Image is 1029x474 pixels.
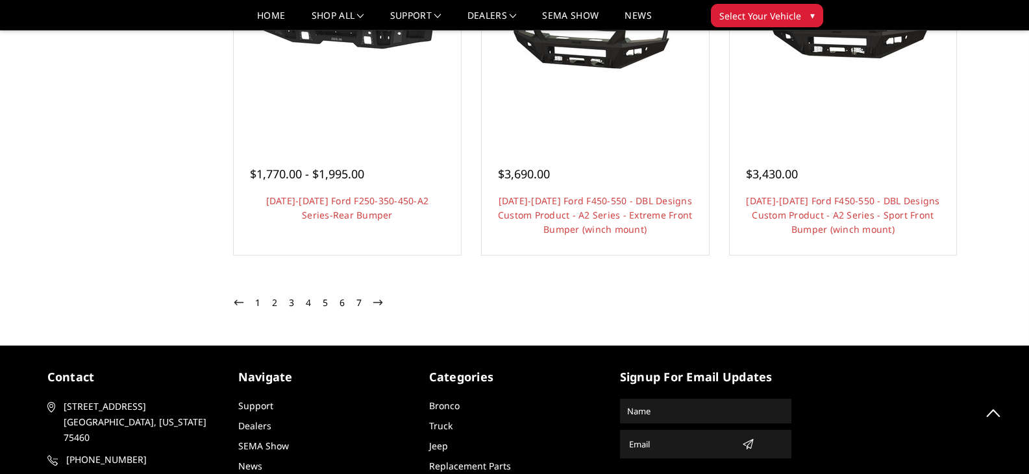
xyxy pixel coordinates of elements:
span: $1,770.00 - $1,995.00 [250,166,364,182]
span: $3,690.00 [498,166,550,182]
a: 4 [303,295,314,311]
a: Bronco [429,399,460,412]
a: shop all [312,11,364,30]
a: 3 [286,295,297,311]
a: 5 [319,295,331,311]
a: SEMA Show [238,440,289,452]
a: Jeep [429,440,448,452]
a: Truck [429,420,453,432]
a: Home [257,11,285,30]
h5: Navigate [238,368,410,386]
h5: Categories [429,368,601,386]
a: [DATE]-[DATE] Ford F250-350-450-A2 Series-Rear Bumper [266,195,429,221]
a: [DATE]-[DATE] Ford F450-550 - DBL Designs Custom Product - A2 Series - Sport Front Bumper (winch ... [746,195,939,235]
a: Replacement Parts [429,460,511,472]
a: 1 [252,295,264,311]
a: SEMA Show [542,11,599,30]
input: Email [624,434,737,455]
a: Dealers [467,11,517,30]
span: [STREET_ADDRESS] [GEOGRAPHIC_DATA], [US_STATE] 75460 [64,399,214,445]
a: Support [390,11,441,30]
h5: contact [47,368,219,386]
a: Click to Top [977,396,1010,429]
a: [PHONE_NUMBER] [47,452,219,468]
span: ▾ [810,8,815,22]
a: 7 [353,295,365,311]
a: [DATE]-[DATE] Ford F450-550 - DBL Designs Custom Product - A2 Series - Extreme Front Bumper (winc... [498,195,693,235]
a: News [238,460,262,472]
a: 2 [269,295,280,311]
span: Select Your Vehicle [719,9,801,23]
h5: signup for email updates [620,368,791,386]
a: Support [238,399,273,412]
button: Select Your Vehicle [711,4,823,27]
a: News [625,11,651,30]
a: Dealers [238,420,271,432]
span: $3,430.00 [746,166,798,182]
iframe: Chat Widget [964,412,1029,474]
span: [PHONE_NUMBER] [66,452,217,468]
a: 6 [336,295,348,311]
input: Name [622,401,789,421]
